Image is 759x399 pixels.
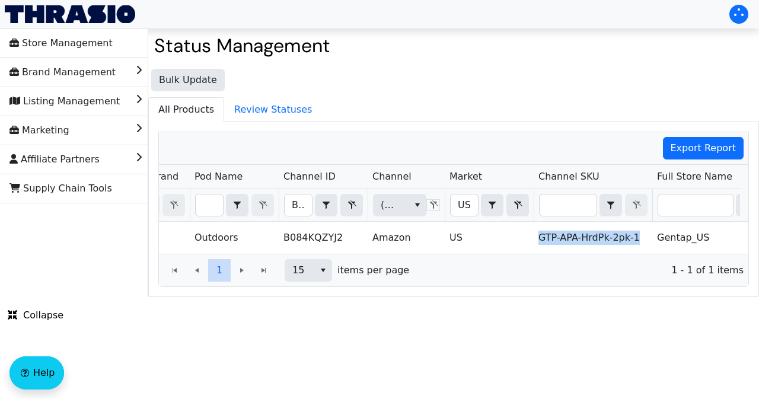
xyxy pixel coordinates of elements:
span: Review Statuses [225,98,321,122]
td: Amazon [368,222,445,254]
button: select [736,194,758,216]
span: Channel SKU [538,170,599,184]
span: Export Report [671,141,736,155]
td: US [445,222,534,254]
button: Bulk Update [151,69,225,91]
span: 15 [292,263,307,277]
span: Market [449,170,482,184]
th: Filter [279,189,368,222]
td: B084KQZYJ2 [279,222,368,254]
span: Listing Management [9,92,120,111]
button: select [227,194,248,216]
td: Outdoors [190,222,279,254]
span: (All) [381,198,399,212]
span: All Products [149,98,224,122]
span: Affiliate Partners [9,150,100,169]
span: Store Management [9,34,113,53]
span: Bulk Update [159,73,217,87]
div: Page 1 of 1 [159,254,748,286]
span: Choose Operator [226,194,248,216]
span: Choose Operator [599,194,622,216]
button: select [315,194,337,216]
th: Filter [534,189,652,222]
input: Filter [451,194,478,216]
span: Channel [372,170,412,184]
button: Page 1 [208,259,231,282]
span: Choose Operator [315,194,337,216]
span: Supply Chain Tools [9,179,112,198]
img: Thrasio Logo [5,5,135,23]
button: Clear [340,194,363,216]
span: Brand Management [9,63,116,82]
input: Filter [196,194,223,216]
span: Collapse [8,308,63,323]
th: Filter [368,189,445,222]
button: select [481,194,503,216]
span: Full Store Name [657,170,732,184]
span: Marketing [9,121,69,140]
input: Filter [540,194,597,216]
input: Filter [285,194,312,216]
h2: Status Management [154,34,753,57]
th: Filter [190,189,279,222]
span: Choose Operator [736,194,758,216]
span: Help [33,366,55,380]
input: Filter [658,194,733,216]
span: Page size [285,259,332,282]
button: Help floatingactionbutton [9,356,64,390]
button: Clear [506,194,529,216]
td: GTP-APA-HrdPk-2pk-1 [534,222,652,254]
button: select [314,260,331,281]
span: Channel ID [283,170,336,184]
button: select [600,194,621,216]
span: 1 - 1 of 1 items [419,263,744,277]
span: Choose Operator [481,194,503,216]
th: Filter [445,189,534,222]
span: 1 [216,263,222,277]
span: Pod Name [194,170,243,184]
button: Export Report [663,137,744,159]
span: items per page [337,263,409,277]
button: select [409,194,426,216]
